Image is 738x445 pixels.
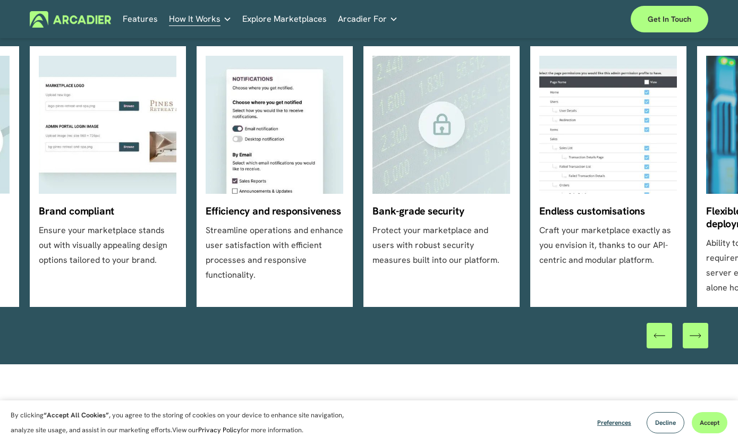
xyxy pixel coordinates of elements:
a: folder dropdown [338,11,398,28]
button: Next [683,323,708,348]
span: Preferences [597,418,631,427]
span: Decline [655,418,676,427]
strong: “Accept All Cookies” [44,410,109,420]
a: Explore Marketplaces [242,11,327,28]
p: By clicking , you agree to the storing of cookies on your device to enhance site navigation, anal... [11,408,356,438]
button: Decline [647,412,684,433]
iframe: Chat Widget [685,394,738,445]
span: Arcadier For [338,12,387,27]
img: Arcadier [30,11,111,28]
button: Previous [647,323,672,348]
button: Preferences [589,412,639,433]
a: Features [123,11,158,28]
span: How It Works [169,12,220,27]
a: folder dropdown [169,11,232,28]
a: Privacy Policy [198,425,241,434]
a: Get in touch [631,6,708,32]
